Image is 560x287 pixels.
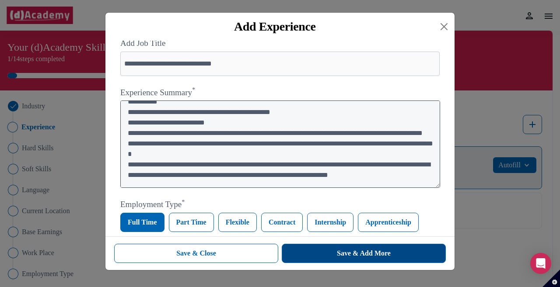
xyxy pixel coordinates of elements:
label: Full Time [120,213,164,232]
label: Employment Type [120,198,440,211]
label: Experience Summary [120,86,440,99]
button: Save & Close [114,244,278,263]
label: Internship [307,213,353,232]
div: Open Intercom Messenger [530,253,551,274]
label: Freelance [166,236,210,256]
label: Apprenticeship [358,213,419,232]
div: Save & Close [176,248,216,259]
div: Add Experience [112,20,437,34]
label: Part Time [169,213,214,232]
button: Set cookie preferences [542,270,560,287]
div: Save & Add More [337,248,391,259]
button: Save & Add More [282,244,446,263]
label: Contract [261,213,303,232]
label: Self-Employed [214,236,273,256]
button: Close [437,20,451,34]
label: Add Job Title [120,37,440,50]
label: Flexible [218,213,257,232]
label: Seasonal [120,236,161,256]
